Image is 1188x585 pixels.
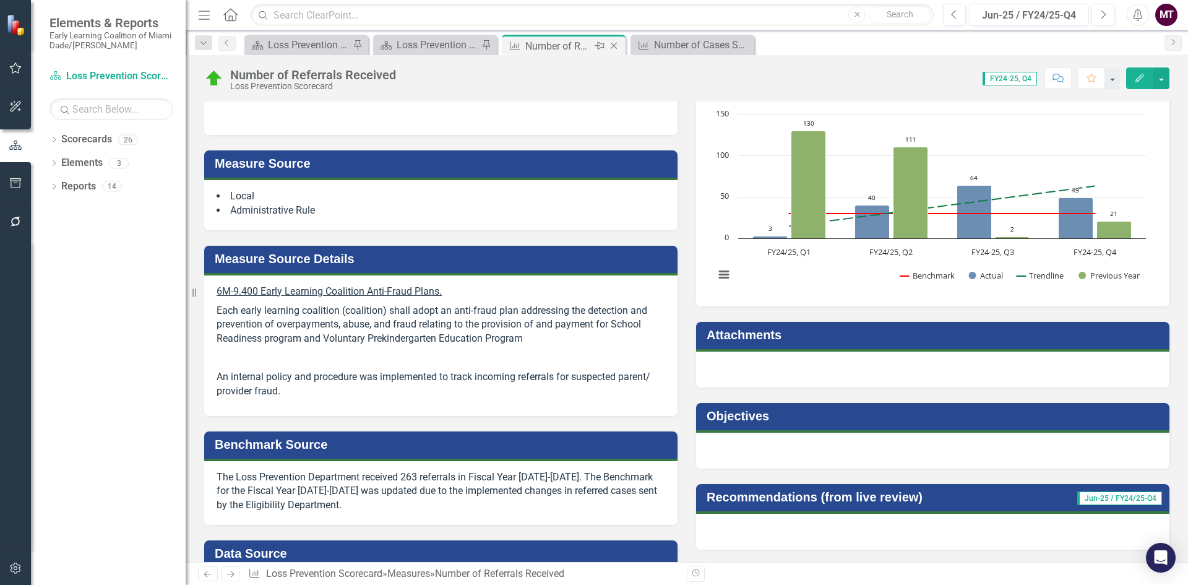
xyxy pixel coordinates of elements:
[887,9,913,19] span: Search
[707,409,1163,423] h3: Objectives
[215,252,671,266] h3: Measure Source Details
[230,204,315,216] span: Administrative Rule
[1155,4,1177,26] button: MT
[204,69,224,89] img: Above Target
[634,37,751,53] a: Number of Cases Screened and Referred to DEL
[654,37,751,53] div: Number of Cases Screened and Referred to DEL
[49,69,173,84] a: Loss Prevention Scorecard
[708,108,1152,294] svg: Interactive chart
[893,147,928,239] path: FY24/25, Q2, 111. Previous Year.
[435,568,564,579] div: Number of Referrals Received
[525,38,592,54] div: Number of Referrals Received
[230,68,396,82] div: Number of Referrals Received
[983,72,1037,85] span: FY24-25, Q4
[768,224,772,233] text: 3
[387,568,430,579] a: Measures
[974,8,1084,23] div: Jun-25 / FY24/25-Q4
[707,490,1033,504] h3: Recommendations (from live review)
[716,149,729,160] text: 100
[707,328,1163,342] h3: Attachments
[61,132,112,147] a: Scorecards
[869,246,913,258] text: FY24/25, Q2
[247,37,350,53] a: Loss Prevention Attendance Monitoring Dashboard
[1077,492,1162,505] span: Jun-25 / FY24/25-Q4
[900,270,955,281] button: Show Benchmark
[118,134,138,145] div: 26
[767,246,811,258] text: FY24/25, Q1
[1010,225,1014,233] text: 2
[708,108,1157,294] div: Chart. Highcharts interactive chart.
[217,368,665,401] p: An internal policy and procedure was implemented to track incoming referrals for suspected parent...
[376,37,478,53] a: Loss Prevention Dashboard
[716,108,729,119] text: 150
[1072,186,1079,194] text: 49
[1074,246,1117,258] text: FY24-25, Q4
[215,547,671,560] h3: Data Source
[61,180,96,194] a: Reports
[725,232,729,243] text: 0
[217,285,442,297] u: 6M-9.400 Early Learning Coalition Anti-Fraud Plans.
[215,438,671,451] h3: Benchmark Source
[1016,270,1064,281] button: Show Trendline
[720,190,729,201] text: 50
[1059,198,1093,239] path: FY24-25, Q4, 49. Actual.
[109,158,129,168] div: 3
[791,131,1132,239] g: Previous Year, series 4 of 4. Bar series with 4 bars.
[787,211,1098,216] g: Benchmark, series 1 of 4. Line with 4 data points.
[1078,270,1141,281] button: Show Previous Year
[855,206,890,239] path: FY24/25, Q2, 40. Actual.
[268,37,350,53] div: Loss Prevention Attendance Monitoring Dashboard
[230,82,396,91] div: Loss Prevention Scorecard
[266,568,382,579] a: Loss Prevention Scorecard
[1146,543,1176,573] div: Open Intercom Messenger
[715,266,733,284] button: View chart menu, Chart
[868,193,876,202] text: 40
[49,15,173,30] span: Elements & Reports
[1097,222,1132,239] path: FY24-25, Q4, 21. Previous Year.
[61,156,103,170] a: Elements
[905,135,916,144] text: 111
[803,119,814,128] text: 130
[971,246,1014,258] text: FY24-25, Q3
[217,305,647,345] span: Each early learning coalition (coalition) shall adopt an anti-fraud plan addressing the detection...
[251,4,934,26] input: Search ClearPoint...
[970,173,978,182] text: 64
[215,157,671,170] h3: Measure Source
[1110,209,1117,218] text: 21
[397,37,478,53] div: Loss Prevention Dashboard
[791,131,826,239] path: FY24/25, Q1, 130. Previous Year.
[957,186,992,239] path: FY24-25, Q3, 64. Actual.
[970,4,1088,26] button: Jun-25 / FY24/25-Q4
[49,30,173,51] small: Early Learning Coalition of Miami Dade/[PERSON_NAME]
[248,567,678,581] div: » »
[6,14,28,35] img: ClearPoint Strategy
[968,270,1003,281] button: Show Actual
[102,181,122,192] div: 14
[753,236,788,239] path: FY24/25, Q1, 3. Actual.
[869,6,931,24] button: Search
[217,470,665,513] p: The Loss Prevention Department received 263 referrals in Fiscal Year [DATE]-[DATE]. The Benchmark...
[230,190,254,202] span: Local
[995,237,1030,239] path: FY24-25, Q3, 2. Previous Year.
[49,98,173,120] input: Search Below...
